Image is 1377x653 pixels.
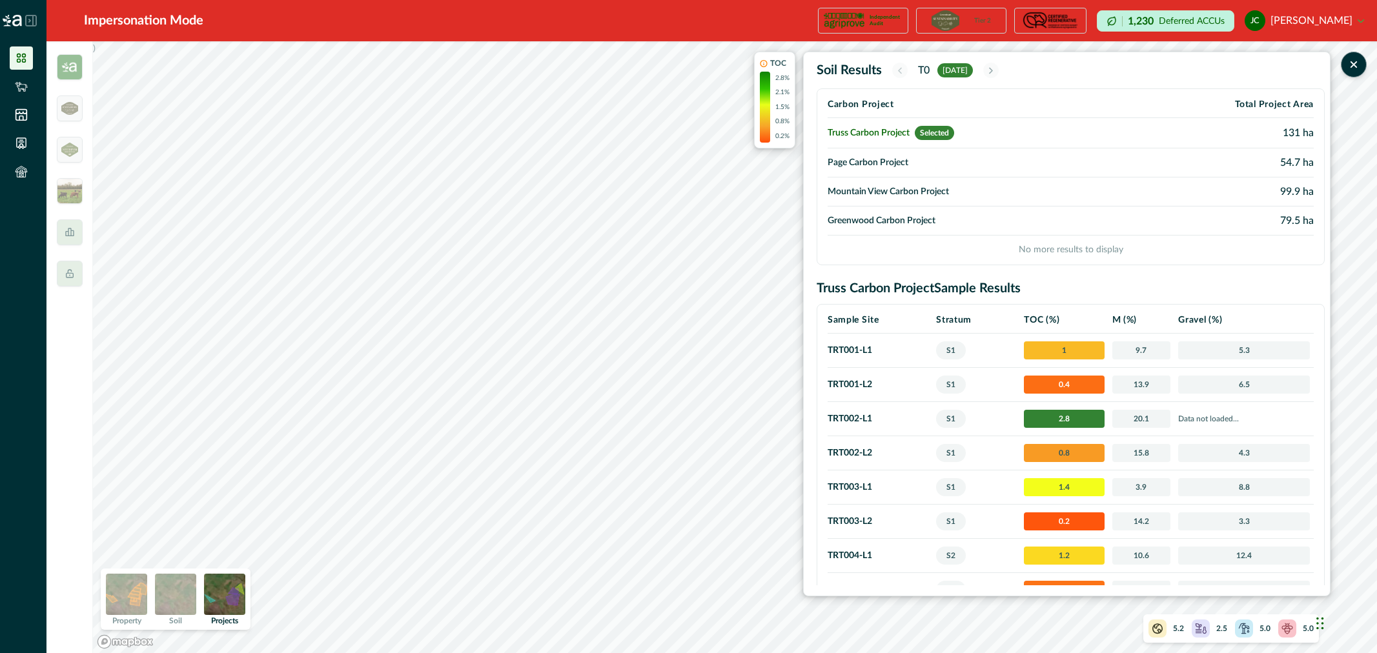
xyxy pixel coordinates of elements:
[1174,307,1314,334] th: Gravel (%)
[169,617,182,625] p: Soil
[918,63,930,78] p: T0
[932,307,1020,334] th: Stratum
[828,436,932,470] td: TRT002 - L2
[1112,444,1171,462] span: 15.8
[828,402,932,436] td: TRT002 - L1
[1316,604,1324,643] div: Drag
[1108,307,1175,334] th: M (%)
[775,117,790,126] p: 0.8%
[828,505,932,539] td: TRT003 - L2
[211,617,238,625] p: Projects
[84,11,203,30] div: Impersonation Mode
[1178,581,1310,599] span: 2.6
[1128,118,1314,148] td: 131 ha
[1112,478,1171,496] span: 3.9
[828,539,932,573] td: TRT004 - L1
[61,102,78,115] img: greenham_logo-5a2340bd.png
[3,15,22,26] img: Logo
[936,444,966,462] span: S1
[1216,623,1227,634] p: 2.5
[1024,478,1104,496] span: 1.4
[1128,148,1314,177] td: 54.7 ha
[97,634,154,649] a: Mapbox logo
[936,547,966,565] span: S2
[817,281,1325,296] h2: Truss Carbon Project Sample Results
[1178,341,1310,359] span: 5.3
[112,617,141,625] p: Property
[824,10,864,31] img: certification logo
[828,470,932,505] td: TRT003 - L1
[57,178,83,204] img: insight_readygraze-175b0a17.jpg
[93,41,1377,653] canvas: Map
[1021,10,1079,31] img: certification logo
[1178,512,1310,530] span: 3.3
[1112,512,1171,530] span: 14.2
[1024,581,1104,599] span: 0.4
[1112,410,1171,428] span: 20.1
[1128,92,1314,118] th: Total Project Area
[57,54,83,80] img: insight_carbon-39e2b7a3.png
[775,74,790,83] p: 2.8%
[936,581,966,599] span: S2
[1112,341,1171,359] span: 9.7
[974,17,991,24] p: Tier 2
[936,478,966,496] span: S1
[1178,444,1310,462] span: 4.3
[1178,478,1310,496] span: 8.8
[1112,581,1171,599] span: 16.9
[828,368,932,402] td: TRT001 - L2
[61,143,78,156] img: greenham_never_ever-a684a177.png
[932,10,959,31] img: certification logo
[828,573,932,607] td: TRT004 - L2
[1178,412,1310,425] p: Data not loaded...
[1128,206,1314,236] td: 79.5 ha
[828,236,1314,257] p: No more results to display
[106,574,147,615] img: property preview
[828,334,932,368] td: TRT001 - L1
[1128,177,1314,206] td: 99.9 ha
[1128,16,1154,26] p: 1,230
[828,148,1128,177] td: Page Carbon Project
[1024,410,1104,428] span: 2.8
[1112,376,1171,394] span: 13.9
[915,126,954,140] span: Selected
[1024,341,1104,359] span: 1
[1024,376,1104,394] span: 0.4
[770,57,786,69] p: TOC
[1173,623,1184,634] p: 5.2
[1178,376,1310,394] span: 6.5
[775,103,790,112] p: 1.5%
[1112,547,1171,565] span: 10.6
[936,410,966,428] span: S1
[1020,307,1108,334] th: TOC (%)
[1303,623,1314,634] p: 5.0
[1024,512,1104,530] span: 0.2
[1178,547,1310,565] span: 12.4
[936,376,966,394] span: S1
[155,574,196,615] img: soil preview
[1312,591,1377,653] iframe: Chat Widget
[828,92,1128,118] th: Carbon Project
[204,574,245,615] img: projects preview
[1024,444,1104,462] span: 0.8
[828,307,932,334] th: Sample Site
[828,206,1128,236] td: Greenwood Carbon Project
[1024,547,1104,565] span: 1.2
[775,88,790,97] p: 2.1%
[1159,16,1225,26] p: Deferred ACCUs
[817,63,882,78] h2: Soil Results
[936,341,966,359] span: S1
[937,63,973,77] span: [DATE]
[828,177,1128,206] td: Mountain View Carbon Project
[775,132,790,141] p: 0.2%
[828,118,1128,148] td: Truss Carbon Project
[1260,623,1270,634] p: 5.0
[936,512,966,530] span: S1
[870,14,903,27] p: Independent Audit
[1245,5,1364,36] button: justin costello[PERSON_NAME]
